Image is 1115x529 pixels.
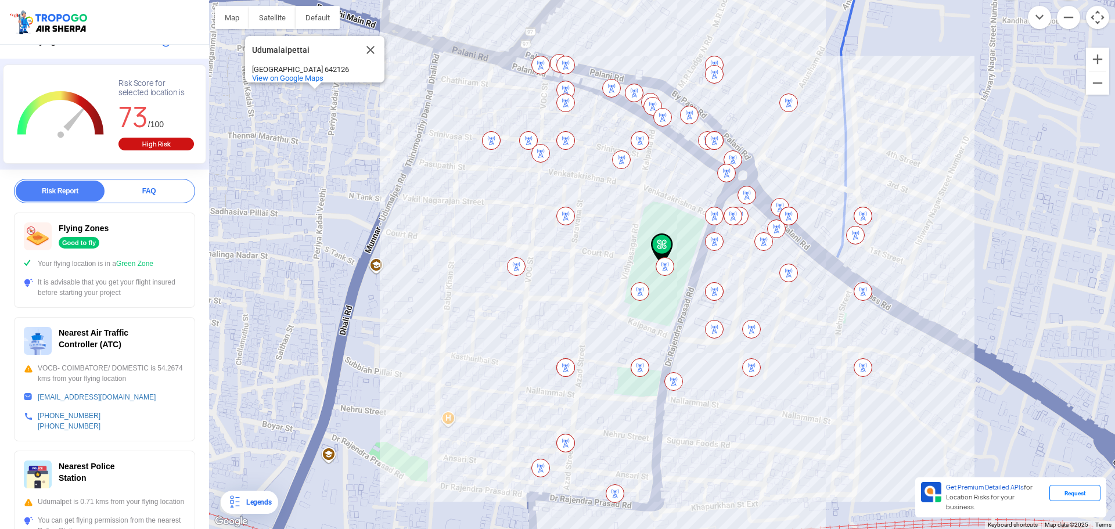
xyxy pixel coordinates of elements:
div: Risk Score for selected location is [118,79,194,98]
button: Zoom out [1057,6,1080,29]
div: Udumalaipettai [245,36,384,82]
div: for Location Risks for your business. [941,482,1049,513]
div: Good to fly [59,237,99,249]
a: [PHONE_NUMBER] [38,422,100,430]
div: It is advisable that you get your flight insured before starting your project [24,277,185,298]
button: Move down [1028,6,1051,29]
a: [EMAIL_ADDRESS][DOMAIN_NAME] [38,393,156,401]
button: Keyboard shortcuts [988,521,1038,529]
a: [PHONE_NUMBER] [38,412,100,420]
div: Risk Report [16,181,105,201]
img: Premium APIs [921,482,941,502]
div: FAQ [105,181,193,201]
g: Chart [12,79,109,152]
span: Map data ©2025 [1045,521,1088,528]
div: Request [1049,485,1100,501]
div: Udumalaipettai [252,46,357,55]
a: View on Google Maps [252,74,323,82]
span: Nearest Air Traffic Controller (ATC) [59,328,128,349]
img: ic_atc.svg [24,327,52,355]
span: Flying Zones [59,224,109,233]
span: 73 [118,99,148,135]
button: Show street map [215,6,249,29]
div: Your flying location is in a [24,258,185,269]
img: ic_nofly.svg [24,222,52,250]
div: Udumalpet is 0.71 kms from your flying location [24,496,185,507]
img: Legends [228,495,242,509]
button: Zoom in [1086,48,1109,71]
span: Get Premium Detailed APIs [946,483,1024,491]
div: [GEOGRAPHIC_DATA] 642126 [252,65,357,74]
div: Legends [242,495,271,509]
a: Terms [1095,521,1112,528]
img: ic_tgdronemaps.svg [9,9,91,35]
div: VOCB- COIMBATORE/ DOMESTIC is 54.2674 kms from your flying location [24,363,185,384]
span: Nearest Police Station [59,462,115,483]
button: Map camera controls [1086,6,1109,29]
img: Google [212,514,250,529]
span: Green Zone [116,260,153,268]
button: Close [357,36,384,64]
a: Open this area in Google Maps (opens a new window) [212,514,250,529]
img: ic_police_station.svg [24,460,52,488]
div: High Risk [118,138,194,150]
button: Zoom out [1086,71,1109,95]
button: Show satellite imagery [249,6,296,29]
span: /100 [148,120,164,129]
